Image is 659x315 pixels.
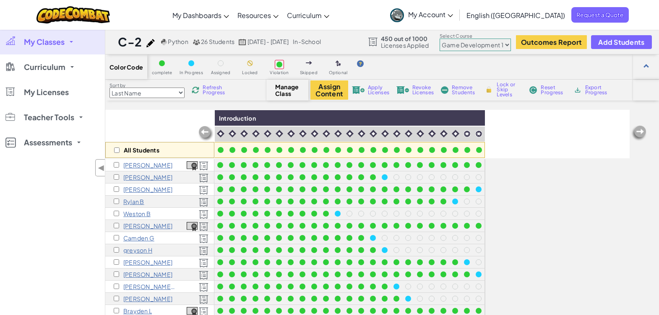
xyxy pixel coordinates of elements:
span: Skipped [300,70,318,75]
label: Sort by [109,82,185,89]
img: Licensed [199,246,208,256]
img: IconIntro.svg [346,130,354,137]
button: Assign Content [310,80,348,100]
span: Remove Students [452,85,477,95]
a: My Account [386,2,457,28]
img: Licensed [199,210,208,219]
img: IconIntro.svg [287,130,295,137]
span: My Licenses [24,88,69,96]
button: Add Students [591,35,651,49]
span: Curriculum [287,11,322,20]
img: IconIntro.svg [381,130,389,137]
img: IconLicenseApply.svg [352,86,365,94]
img: IconLicenseRevoke.svg [396,86,409,94]
img: calendar.svg [239,39,246,45]
img: IconCapstoneLevel.svg [475,130,482,137]
img: IconSkippedLevel.svg [306,61,312,65]
img: Licensed [199,186,208,195]
a: View Course Completion Certificate [187,221,198,230]
img: python.png [161,39,167,45]
img: Arrow_Left_Inactive.png [630,125,647,142]
img: IconIntro.svg [252,130,260,137]
img: IconReset.svg [529,86,537,94]
span: Teacher Tools [24,114,74,121]
img: IconIntro.svg [452,130,459,137]
a: Curriculum [283,4,333,26]
div: in-school [293,38,321,46]
span: Licenses Applied [381,42,429,49]
img: IconIntro.svg [217,130,224,137]
span: Optional [329,70,348,75]
span: Apply Licenses [368,85,389,95]
span: Violation [270,70,289,75]
img: MultipleUsers.png [193,39,200,45]
p: Addison K [123,271,172,278]
a: Request a Quote [571,7,629,23]
img: IconLock.svg [484,86,493,93]
img: IconIntro.svg [370,130,377,137]
img: IconIntro.svg [299,130,307,137]
img: Licensed [199,234,208,243]
span: Assigned [211,70,231,75]
img: IconOptionalLevel.svg [336,60,341,67]
img: IconRemoveStudents.svg [441,86,448,94]
p: greyson H [123,247,152,253]
span: complete [152,70,172,75]
img: Licensed [199,173,208,183]
span: Curriculum [24,63,65,71]
p: Rylan B [123,198,144,205]
img: IconIntro.svg [323,130,330,137]
img: avatar [390,8,404,22]
img: IconIntro.svg [405,130,412,137]
span: [DATE] - [DATE] [247,38,289,45]
span: Python [168,38,188,45]
h1: C-2 [118,34,142,50]
a: View Course Completion Certificate [187,160,198,170]
span: Reset Progress [541,85,566,95]
span: Resources [237,11,271,20]
span: Add Students [598,39,644,46]
span: ◀ [98,162,105,174]
span: My Classes [24,38,65,46]
span: My Account [408,10,453,19]
img: IconArchive.svg [573,86,581,94]
span: 450 out of 1000 [381,35,429,42]
span: Refresh Progress [203,85,229,95]
img: IconIntro.svg [276,130,283,137]
span: Manage Class [275,83,300,97]
img: Licensed [199,258,208,268]
a: Resources [233,4,283,26]
p: Raegan K [123,283,176,290]
p: Camden G [123,235,154,241]
img: certificate-icon.png [187,222,198,231]
span: Introduction [219,114,256,122]
a: CodeCombat logo [36,6,110,23]
img: IconIntro.svg [440,130,448,137]
img: IconIntro.svg [428,130,436,137]
img: IconIntro.svg [240,130,248,137]
img: IconIntro.svg [229,130,236,137]
img: Licensed [199,271,208,280]
img: IconIntro.svg [417,130,424,137]
img: IconIntro.svg [393,130,401,137]
img: Licensed [199,283,208,292]
p: Nathaniel c [123,222,172,229]
img: IconIntro.svg [334,130,342,137]
span: Color Code [109,64,143,70]
img: certificate-icon.png [187,161,198,170]
span: Revoke Licenses [412,85,434,95]
span: Locked [242,70,258,75]
span: Export Progress [585,85,611,95]
img: IconReload.svg [192,86,199,94]
p: Brayden L [123,307,152,314]
img: iconPencil.svg [146,39,155,47]
img: IconIntro.svg [311,130,318,137]
span: In Progress [180,70,203,75]
span: My Dashboards [172,11,221,20]
img: IconHint.svg [357,60,364,67]
p: Weston B [123,210,151,217]
button: Outcomes Report [516,35,587,49]
span: Assessments [24,139,72,146]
